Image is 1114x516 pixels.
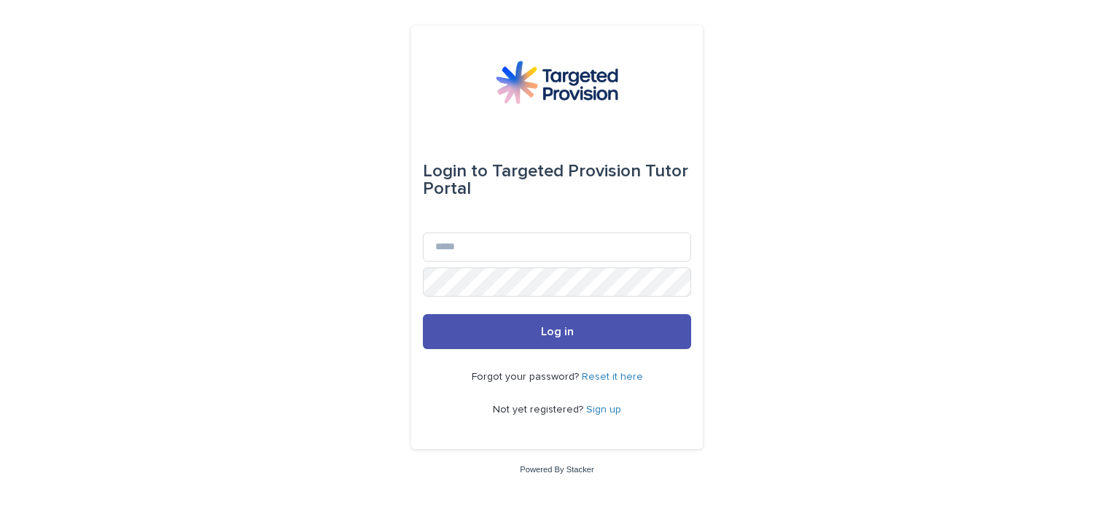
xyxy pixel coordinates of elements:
[423,314,691,349] button: Log in
[520,465,593,474] a: Powered By Stacker
[496,60,618,104] img: M5nRWzHhSzIhMunXDL62
[493,404,586,415] span: Not yet registered?
[541,326,574,337] span: Log in
[582,372,643,382] a: Reset it here
[586,404,621,415] a: Sign up
[423,151,691,209] div: Targeted Provision Tutor Portal
[423,163,488,180] span: Login to
[472,372,582,382] span: Forgot your password?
